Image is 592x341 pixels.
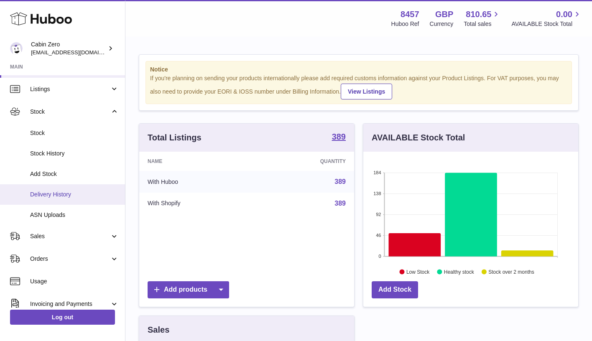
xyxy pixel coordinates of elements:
a: 389 [332,132,346,143]
a: 389 [334,200,346,207]
a: Add products [148,281,229,298]
td: With Shopify [139,193,255,214]
span: Usage [30,277,119,285]
span: Stock [30,129,119,137]
text: Stock over 2 months [488,269,534,275]
span: AVAILABLE Stock Total [511,20,582,28]
text: 46 [376,233,381,238]
strong: 389 [332,132,346,141]
text: 0 [378,254,381,259]
span: Total sales [464,20,501,28]
strong: GBP [435,9,453,20]
span: Invoicing and Payments [30,300,110,308]
span: ASN Uploads [30,211,119,219]
span: 0.00 [556,9,572,20]
span: Stock History [30,150,119,158]
text: 184 [373,170,381,175]
h3: Total Listings [148,132,202,143]
a: 0.00 AVAILABLE Stock Total [511,9,582,28]
td: With Huboo [139,171,255,193]
a: View Listings [341,84,392,99]
div: Huboo Ref [391,20,419,28]
a: Log out [10,310,115,325]
a: Add Stock [372,281,418,298]
th: Name [139,152,255,171]
span: [EMAIL_ADDRESS][DOMAIN_NAME] [31,49,123,56]
strong: Notice [150,66,567,74]
text: 138 [373,191,381,196]
span: Listings [30,85,110,93]
span: Stock [30,108,110,116]
text: 92 [376,212,381,217]
strong: 8457 [401,9,419,20]
h3: AVAILABLE Stock Total [372,132,465,143]
text: Healthy stock [444,269,475,275]
text: Low Stock [406,269,430,275]
a: 389 [334,178,346,185]
span: Add Stock [30,170,119,178]
span: Delivery History [30,191,119,198]
span: Orders [30,255,110,263]
div: Cabin Zero [31,41,106,56]
a: 810.65 Total sales [464,9,501,28]
th: Quantity [255,152,354,171]
img: debbychu@cabinzero.com [10,42,23,55]
h3: Sales [148,324,169,336]
span: 810.65 [466,9,491,20]
div: Currency [430,20,454,28]
span: Sales [30,232,110,240]
div: If you're planning on sending your products internationally please add required customs informati... [150,74,567,99]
